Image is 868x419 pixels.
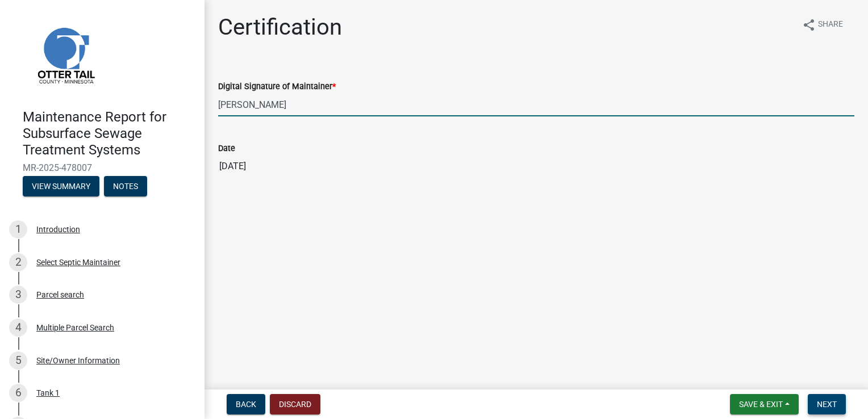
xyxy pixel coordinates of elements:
[36,357,120,364] div: Site/Owner Information
[730,394,799,414] button: Save & Exit
[23,183,99,192] wm-modal-confirm: Summary
[818,18,843,32] span: Share
[218,83,336,91] label: Digital Signature of Maintainer
[218,145,235,153] label: Date
[808,394,846,414] button: Next
[23,12,108,97] img: Otter Tail County, Minnesota
[802,18,816,32] i: share
[270,394,320,414] button: Discard
[227,394,265,414] button: Back
[9,253,27,271] div: 2
[9,384,27,402] div: 6
[104,183,147,192] wm-modal-confirm: Notes
[739,400,783,409] span: Save & Exit
[36,389,60,397] div: Tank 1
[793,14,852,36] button: shareShare
[36,291,84,299] div: Parcel search
[23,162,182,173] span: MR-2025-478007
[817,400,837,409] span: Next
[9,220,27,238] div: 1
[9,351,27,370] div: 5
[36,225,80,233] div: Introduction
[23,109,195,158] h4: Maintenance Report for Subsurface Sewage Treatment Systems
[36,324,114,332] div: Multiple Parcel Search
[218,14,342,41] h1: Certification
[236,400,256,409] span: Back
[9,319,27,337] div: 4
[104,176,147,196] button: Notes
[9,286,27,304] div: 3
[36,258,120,266] div: Select Septic Maintainer
[23,176,99,196] button: View Summary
